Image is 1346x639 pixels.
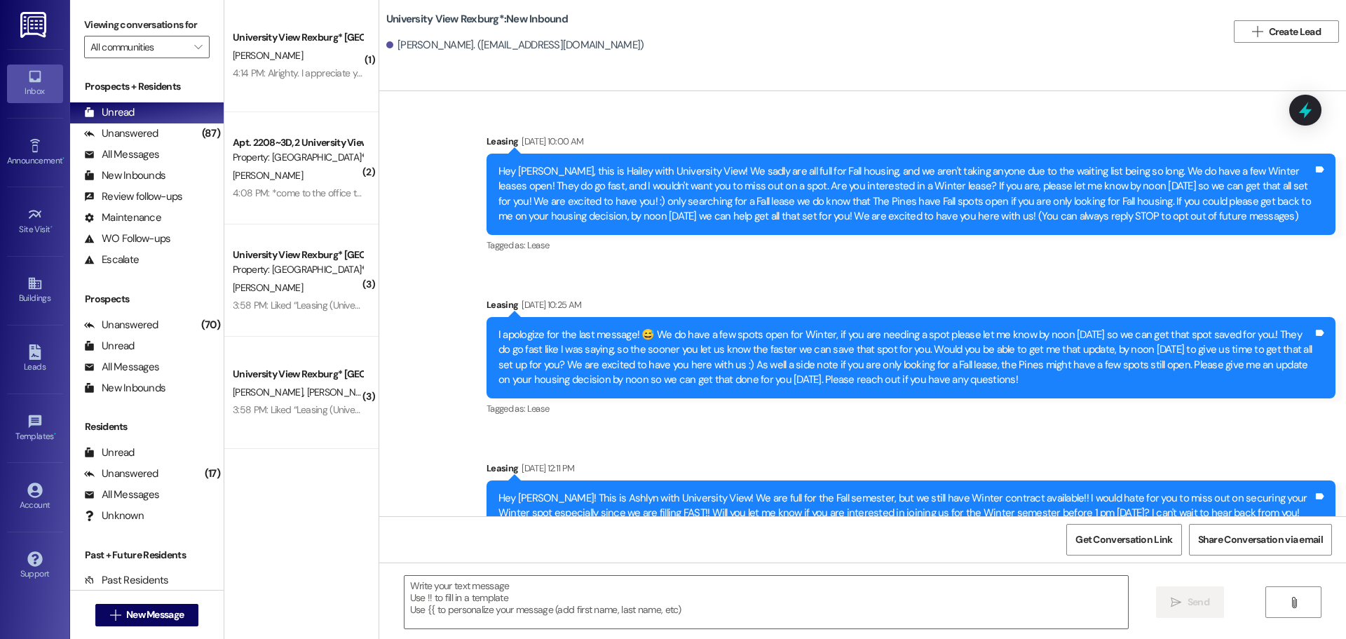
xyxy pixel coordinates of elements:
i:  [1252,26,1263,37]
span: • [62,154,64,163]
label: Viewing conversations for [84,14,210,36]
div: Property: [GEOGRAPHIC_DATA]* [233,262,362,277]
div: Tagged as: [487,398,1335,419]
div: University View Rexburg* [GEOGRAPHIC_DATA] [233,30,362,45]
div: All Messages [84,360,159,375]
div: (17) [201,463,224,485]
span: Send [1188,595,1209,610]
a: Templates • [7,410,63,448]
span: New Message [126,607,184,622]
a: Leads [7,340,63,378]
b: University View Rexburg*: New Inbound [386,12,568,27]
div: Prospects + Residents [70,79,224,94]
button: Get Conversation Link [1066,524,1181,556]
div: Residents [70,419,224,434]
div: (70) [198,314,224,336]
a: Site Visit • [7,203,63,241]
div: [PERSON_NAME]. ([EMAIL_ADDRESS][DOMAIN_NAME]) [386,38,644,53]
input: All communities [90,36,187,58]
a: Support [7,547,63,585]
div: Past + Future Residents [70,548,224,563]
div: Prospects [70,292,224,307]
div: Unanswered [84,318,158,332]
a: Inbox [7,65,63,102]
div: Unknown [84,509,144,523]
img: ResiDesk Logo [20,12,49,38]
div: Unread [84,339,135,354]
div: Leasing [487,134,1335,154]
span: Get Conversation Link [1075,532,1172,547]
div: I apologize for the last message! 😅 We do have a few spots open for Winter, if you are needing a ... [498,328,1313,388]
button: Share Conversation via email [1189,524,1332,556]
a: Buildings [7,271,63,309]
div: Hey [PERSON_NAME], this is Hailey with University View! We sadly are all full for Fall housing, a... [498,164,1313,224]
div: Unread [84,445,135,460]
span: [PERSON_NAME] [306,386,376,398]
div: Hey [PERSON_NAME]! This is Ashlyn with University View! We are full for the Fall semester, but we... [498,491,1313,521]
i:  [194,41,202,53]
span: • [54,429,56,439]
span: [PERSON_NAME] [233,281,303,294]
span: Lease [527,403,550,415]
div: Unread [84,105,135,120]
span: • [50,222,53,232]
span: [PERSON_NAME] [233,386,307,398]
div: [DATE] 10:25 AM [518,297,581,312]
div: Maintenance [84,210,161,225]
div: Review follow-ups [84,189,182,204]
div: Past Residents [84,573,169,588]
div: All Messages [84,147,159,162]
div: Apt. 2208~3D, 2 University View Rexburg [233,135,362,150]
span: [PERSON_NAME] [233,49,303,62]
div: (87) [198,123,224,144]
div: Escalate [84,253,139,267]
span: Share Conversation via email [1198,532,1323,547]
span: [PERSON_NAME] [233,169,303,182]
span: Lease [527,239,550,251]
div: Unanswered [84,126,158,141]
div: Unanswered [84,466,158,481]
button: Send [1156,586,1224,618]
button: New Message [95,604,199,626]
i:  [110,610,121,621]
span: Create Lead [1269,25,1321,39]
a: Account [7,478,63,516]
div: WO Follow-ups [84,231,170,246]
div: Leasing [487,297,1335,317]
div: Tagged as: [487,235,1335,255]
div: Leasing [487,461,1335,480]
i:  [1289,597,1299,608]
div: University View Rexburg* [GEOGRAPHIC_DATA] [233,248,362,262]
div: All Messages [84,487,159,502]
i:  [1171,597,1181,608]
div: [DATE] 12:11 PM [518,461,574,476]
div: [DATE] 10:00 AM [518,134,583,149]
div: Property: [GEOGRAPHIC_DATA]* [233,150,362,165]
div: 4:08 PM: *come to the office to ask for info [233,187,408,199]
button: Create Lead [1234,20,1339,43]
div: University View Rexburg* [GEOGRAPHIC_DATA] [233,367,362,382]
div: 4:14 PM: Alrighty. I appreciate your help. It just said it was delivered with USPS to Apt 2204 [233,67,595,79]
div: New Inbounds [84,168,165,183]
div: New Inbounds [84,381,165,396]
